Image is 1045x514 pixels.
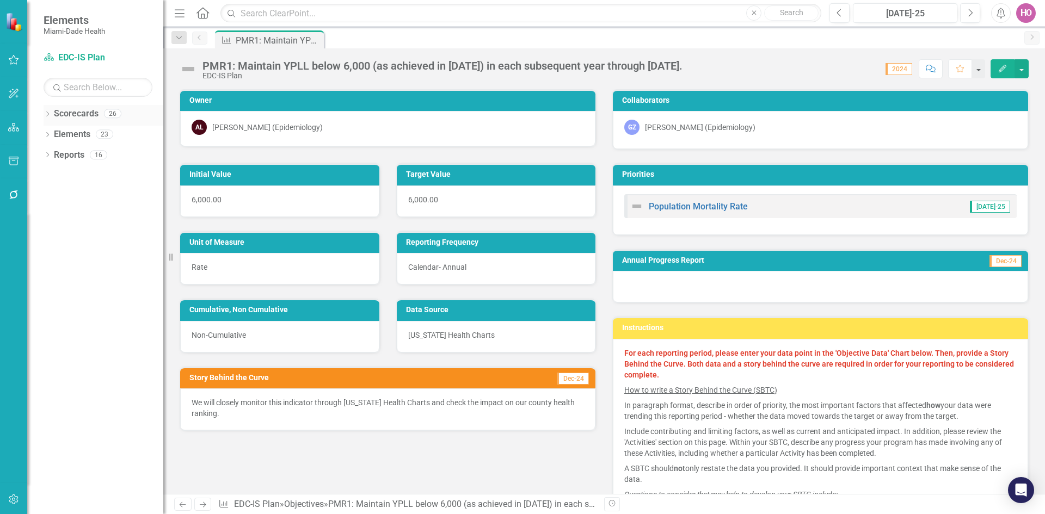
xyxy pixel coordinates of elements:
span: 6,000.00 [192,195,222,204]
div: AL [192,120,207,135]
div: Calendar- Annual [397,253,596,284]
h3: Story Behind the Curve [189,374,472,382]
strong: how [926,401,941,410]
h3: Unit of Measure [189,238,374,246]
a: Reports [54,149,84,162]
h3: Reporting Frequency [406,238,591,246]
img: Not Defined [180,60,197,78]
p: Include contributing and limiting factors, as well as current and anticipated impact. In addition... [624,424,1017,461]
u: How to write a Story Behind the Curve (SBTC) [624,386,777,394]
h3: Priorities [622,170,1023,178]
img: Not Defined [630,200,643,213]
div: 26 [104,109,121,119]
h3: Target Value [406,170,591,178]
span: Non-Cumulative [192,331,246,339]
h3: Data Source [406,306,591,314]
span: Search [780,8,803,17]
button: HO [1016,3,1036,23]
a: Scorecards [54,108,99,120]
input: Search ClearPoint... [220,4,821,23]
strong: For each reporting period, please enter your data point in the 'Objective Data' Chart below. Then... [624,349,1014,379]
div: PMR1: Maintain YPLL below 6,000 (as achieved in [DATE]) in each subsequent year through [DATE]. [236,34,321,47]
div: EDC-IS Plan [202,72,683,80]
h3: Cumulative, Non Cumulative [189,306,374,314]
div: Open Intercom Messenger [1008,477,1034,503]
span: [US_STATE] Health Charts [408,331,495,339]
div: [PERSON_NAME] (Epidemiology) [645,122,755,133]
div: 16 [90,150,107,159]
h3: Initial Value [189,170,374,178]
strong: not [674,464,685,473]
p: A SBTC should only restate the data you provided. It should provide important context that make s... [624,461,1017,487]
small: Miami-Dade Health [44,27,105,35]
div: PMR1: Maintain YPLL below 6,000 (as achieved in [DATE]) in each subsequent year through [DATE]. [328,499,710,509]
h3: Annual Progress Report [622,256,907,264]
a: EDC-IS Plan [44,52,152,64]
div: » » [218,498,596,511]
h3: Collaborators [622,96,1023,104]
h3: Instructions [622,324,1023,332]
a: EDC-IS Plan [234,499,280,509]
a: Population Mortality Rate [649,201,748,212]
span: 6,000.00 [408,195,438,204]
h3: Owner [189,96,590,104]
span: Rate [192,263,207,271]
p: We will closely monitor this indicator through [US_STATE] Health Charts and check the impact on o... [192,397,584,419]
button: Search [764,5,819,21]
span: Dec-24 [557,373,589,385]
em: Questions to consider that may help to develop your SBTC include: [624,490,838,499]
button: [DATE]-25 [853,3,957,23]
img: ClearPoint Strategy [5,13,24,32]
input: Search Below... [44,78,152,97]
p: In paragraph format, describe in order of priority, the most important factors that affected your... [624,398,1017,424]
div: GZ [624,120,640,135]
div: [PERSON_NAME] (Epidemiology) [212,122,323,133]
span: Dec-24 [989,255,1022,267]
div: 23 [96,130,113,139]
div: [DATE]-25 [857,7,954,20]
a: Elements [54,128,90,141]
span: [DATE]-25 [970,201,1010,213]
span: Elements [44,14,105,27]
div: PMR1: Maintain YPLL below 6,000 (as achieved in [DATE]) in each subsequent year through [DATE]. [202,60,683,72]
a: Objectives [284,499,324,509]
span: 2024 [886,63,912,75]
